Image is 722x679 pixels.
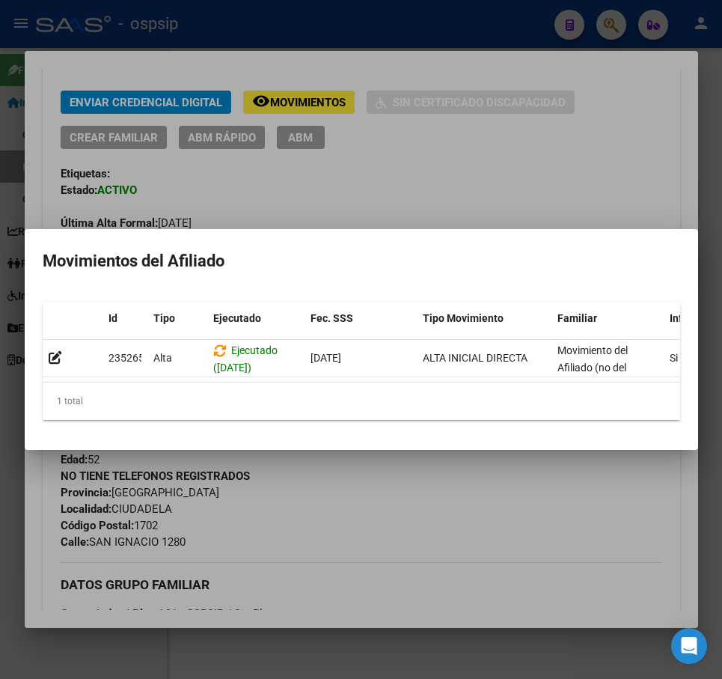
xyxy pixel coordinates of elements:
h2: Movimientos del Afiliado [43,247,680,275]
span: ALTA INICIAL DIRECTA [423,352,527,364]
span: Alta [153,352,172,364]
span: Si [670,352,678,364]
datatable-header-cell: Fec. SSS [305,302,417,335]
span: Movimiento del Afiliado (no del grupo) [557,344,628,391]
span: [DATE] [310,352,341,364]
datatable-header-cell: Ejecutado [207,302,305,335]
datatable-header-cell: Familiar [551,302,664,335]
span: Id [108,312,117,324]
datatable-header-cell: Tipo [147,302,207,335]
span: Familiar [557,312,597,324]
div: 1 total [43,383,680,420]
span: Tipo [153,312,175,324]
span: Tipo Movimiento [423,312,504,324]
datatable-header-cell: Id [103,302,147,335]
div: Open Intercom Messenger [671,628,707,664]
span: Ejecutado ([DATE]) [213,344,278,374]
span: Fec. SSS [310,312,353,324]
span: Ejecutado [213,312,261,324]
datatable-header-cell: Tipo Movimiento [417,302,551,335]
span: 235265 [108,352,144,364]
